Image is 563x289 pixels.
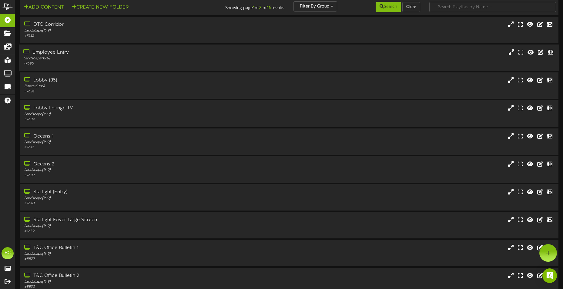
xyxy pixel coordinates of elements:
[376,2,401,12] button: Search
[267,5,271,11] strong: 16
[24,229,240,234] div: # 7639
[24,145,240,150] div: # 7645
[24,21,240,28] div: DTC Corridor
[24,105,240,112] div: Lobby Lounge TV
[24,89,240,94] div: # 7634
[24,196,240,201] div: Landscape ( 16:9 )
[24,173,240,178] div: # 7683
[24,117,240,122] div: # 7684
[24,201,240,206] div: # 7640
[23,61,240,66] div: # 7685
[259,5,261,11] strong: 2
[253,5,255,11] strong: 1
[23,56,240,61] div: Landscape ( 16:9 )
[24,77,240,84] div: Lobby (85)
[402,2,420,12] button: Clear
[23,49,240,56] div: Employee Entry
[24,112,240,117] div: Landscape ( 16:9 )
[24,140,240,145] div: Landscape ( 16:9 )
[24,133,240,140] div: Oceans 1
[70,4,130,11] button: Create New Folder
[24,189,240,196] div: Starlight (Entry)
[24,161,240,168] div: Oceans 2
[24,279,240,284] div: Landscape ( 16:9 )
[22,4,65,11] button: Add Content
[24,217,240,224] div: Starlight Foyer Large Screen
[24,224,240,229] div: Landscape ( 16:9 )
[199,1,289,12] div: Showing page of for results
[24,84,240,89] div: Portrait ( 9:16 )
[293,1,337,12] button: Filter By Group
[24,33,240,38] div: # 7635
[2,247,14,259] div: BC
[24,28,240,33] div: Landscape ( 16:9 )
[24,168,240,173] div: Landscape ( 16:9 )
[24,272,240,279] div: T&C Office Bulletin 2
[24,251,240,257] div: Landscape ( 16:9 )
[542,268,557,283] div: Open Intercom Messenger
[24,257,240,262] div: # 8829
[24,244,240,251] div: T&C Office Bulletin 1
[429,2,556,12] input: -- Search Playlists by Name --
